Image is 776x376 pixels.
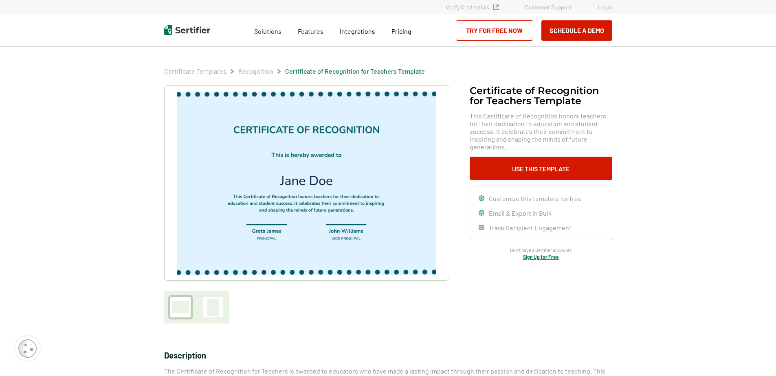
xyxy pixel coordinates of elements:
a: Login [598,4,612,11]
div: Breadcrumb [164,67,425,75]
a: Recognition [238,67,273,75]
span: Integrations [340,27,375,35]
a: Customer Support [525,4,572,11]
h1: Certificate of Recognition for Teachers Template [470,85,612,106]
span: Description [164,350,206,360]
span: Pricing [391,27,411,35]
a: Pricing [391,25,411,35]
button: Schedule a Demo [541,20,612,41]
span: Track Recipient Engagement [489,224,572,232]
img: Verified [493,4,499,10]
span: Email & Export in Bulk [489,209,552,217]
span: Solutions [254,25,281,35]
span: Features [298,25,323,35]
span: Customize this template for free [489,195,582,202]
iframe: Chat Widget [735,337,776,376]
a: Try for Free Now [456,20,533,41]
a: Sign Up for Free [523,254,559,260]
span: This Certificate of Recognition honors teachers for their dedication to education and student suc... [470,112,612,151]
a: Certificate Templates [164,67,226,75]
span: Don’t have a Sertifier account? [510,246,572,254]
img: Cookie Popup Icon [18,339,37,358]
img: Sertifier | Digital Credentialing Platform [164,25,210,35]
a: Verify Credentials [446,4,499,11]
a: Integrations [340,25,375,35]
button: Use This Template [470,157,612,180]
a: Certificate of Recognition for Teachers Template [285,67,425,75]
img: Certificate of Recognition for Teachers Template [177,92,436,275]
